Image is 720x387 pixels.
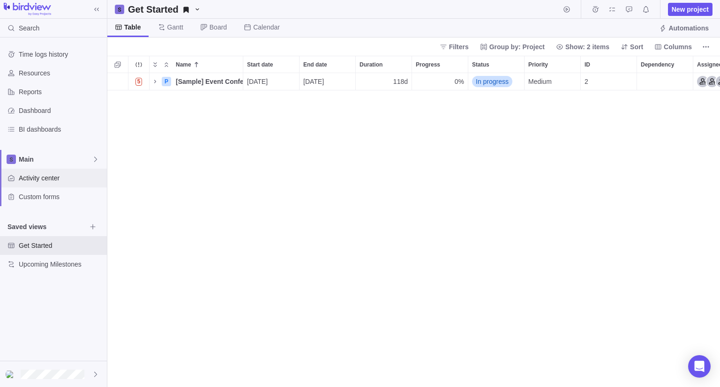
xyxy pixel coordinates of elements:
div: [Sample] Event Conference [172,73,243,90]
span: Priority [528,60,548,69]
span: Get Started [124,3,205,16]
img: Show [6,371,17,378]
span: My assignments [606,3,619,16]
span: Duration [360,60,382,69]
h2: Get Started [128,3,179,16]
span: Search [19,23,39,33]
a: Notifications [639,7,652,15]
img: logo [4,3,51,16]
span: More actions [699,40,712,53]
div: Duration [356,56,412,73]
span: New project [672,5,709,14]
span: Number of activities at risk [132,75,146,88]
span: 5 [135,78,142,86]
span: Gantt [167,22,183,32]
a: My assignments [606,7,619,15]
span: New project [668,3,712,16]
span: Dashboard [19,106,103,115]
div: Priority [525,73,581,90]
span: Resources [19,68,103,78]
div: Status [468,73,525,90]
a: Time logs [589,7,602,15]
div: Status [468,56,524,73]
div: In progress [468,73,524,90]
span: Notifications [639,3,652,16]
span: Automations [655,22,712,35]
span: Upcoming Milestones [19,260,103,269]
span: Approval requests [622,3,636,16]
span: Reports [19,87,103,97]
span: Columns [651,40,696,53]
div: Event Manager [697,76,708,87]
span: In progress [476,77,509,86]
span: Start timer [560,3,573,16]
span: Saved views [7,222,86,231]
span: End date [303,60,327,69]
span: Browse views [86,220,99,233]
div: Start date [243,73,300,90]
span: Start date [247,60,273,69]
div: 2 [581,73,637,90]
div: grid [107,73,720,387]
div: Trouble indication [128,73,150,90]
div: End date [300,56,355,73]
div: ID [581,73,637,90]
span: Time logs history [19,50,103,59]
span: Calendar [253,22,280,32]
span: Custom forms [19,192,103,201]
span: Columns [664,42,692,52]
span: 2 [585,77,588,86]
div: Open Intercom Messenger [688,355,711,378]
div: Medium [525,73,580,90]
span: Medium [528,77,552,86]
span: Activity center [19,173,103,183]
div: Start date [243,56,299,73]
a: Approval requests [622,7,636,15]
div: Progress [412,56,468,73]
span: 0% [455,77,464,86]
span: Get Started [19,241,103,250]
div: Priority [525,56,580,73]
span: Filters [449,42,469,52]
div: Logistics Coordinator [706,76,718,87]
span: Selection mode [111,58,124,71]
span: Group by: Project [489,42,545,52]
div: Progress [412,73,468,90]
span: Progress [416,60,440,69]
div: End date [300,73,356,90]
div: Name [172,56,243,73]
div: Name [150,73,243,90]
div: Dependency [637,73,693,90]
span: Filters [436,40,472,53]
span: Collapse [161,58,172,71]
span: Table [124,22,141,32]
span: Status [472,60,489,69]
span: Name [176,60,191,69]
span: Main [19,155,92,164]
span: [Sample] Event Conference [176,77,243,86]
span: Expand [150,58,161,71]
span: Sort [617,40,647,53]
span: ID [585,60,590,69]
span: [DATE] [303,77,324,86]
div: Duration [356,73,412,90]
span: Sort [630,42,643,52]
div: Dependency [637,56,693,73]
div: P [162,77,171,86]
span: Show: 2 items [552,40,613,53]
span: BI dashboards [19,125,103,134]
div: sophiegonthier@toquaht.ca [6,369,17,380]
span: [DATE] [247,77,268,86]
div: 0% [412,73,468,90]
span: 118d [393,77,408,86]
span: Group by: Project [476,40,548,53]
span: Dependency [641,60,674,69]
span: Show: 2 items [565,42,609,52]
span: Time logs [589,3,602,16]
span: Board [210,22,227,32]
div: ID [581,56,637,73]
span: Automations [668,23,709,33]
